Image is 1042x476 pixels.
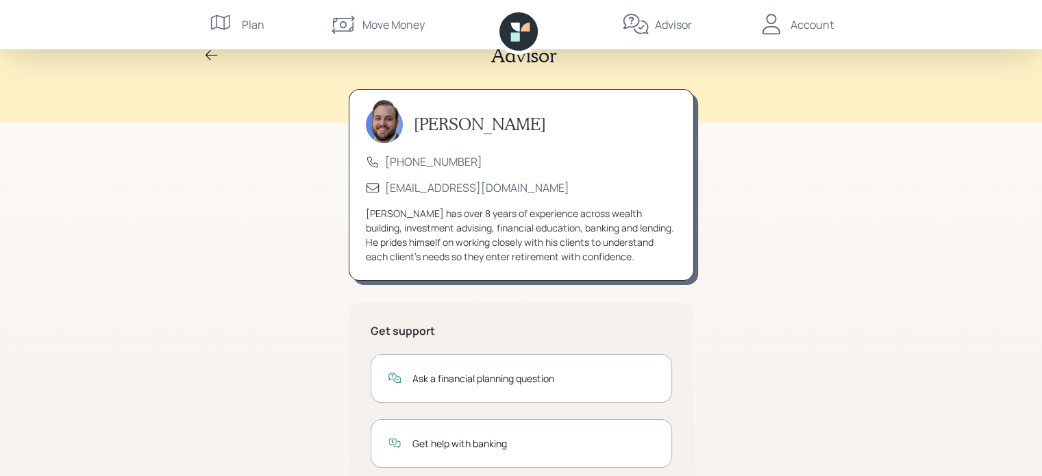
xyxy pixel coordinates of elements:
[362,16,425,33] div: Move Money
[366,99,403,143] img: james-distasi-headshot.png
[385,180,569,195] a: [EMAIL_ADDRESS][DOMAIN_NAME]
[655,16,692,33] div: Advisor
[385,154,482,169] a: [PHONE_NUMBER]
[366,206,677,264] div: [PERSON_NAME] has over 8 years of experience across wealth building, investment advising, financi...
[371,325,672,338] h5: Get support
[412,436,655,451] div: Get help with banking
[414,114,546,134] h3: [PERSON_NAME]
[491,44,557,67] h2: Advisor
[242,16,264,33] div: Plan
[412,371,655,386] div: Ask a financial planning question
[791,16,834,33] div: Account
